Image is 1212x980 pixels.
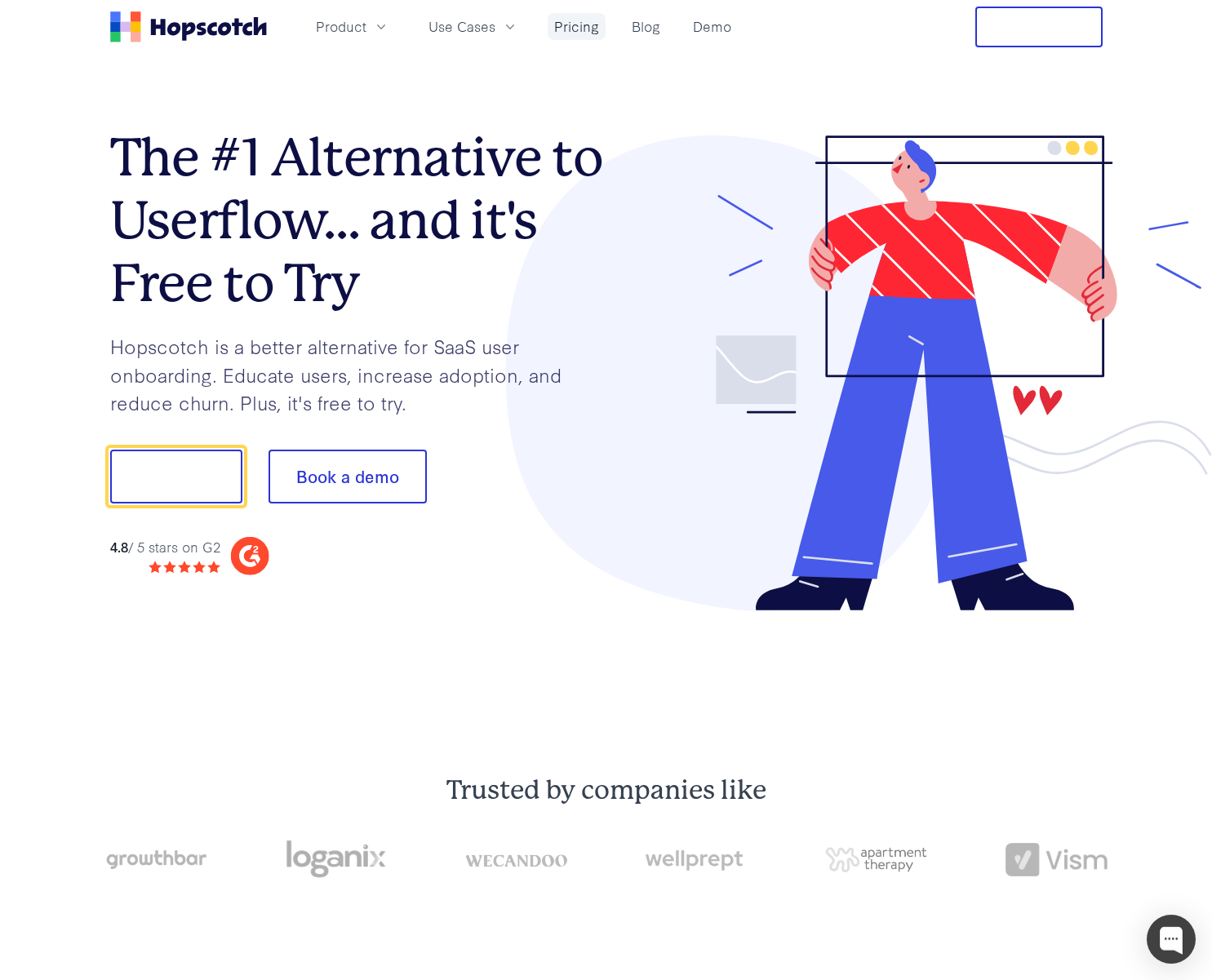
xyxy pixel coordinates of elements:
[686,13,738,40] a: Demo
[625,13,667,40] a: Blog
[548,13,606,40] a: Pricing
[104,850,206,869] img: growthbar-logo
[825,847,927,873] img: png-apartment-therapy-house-studio-apartment-home
[110,126,606,314] h1: The #1 Alternative to Userflow... and it's Free to Try
[975,7,1103,47] button: Free Trial
[1006,843,1108,877] img: vism logo
[269,450,427,503] button: Book a demo
[285,833,387,887] img: loganix-logo
[316,16,366,37] span: Product
[465,853,567,867] img: wecandoo-logo
[26,774,1186,807] h2: Trusted by companies like
[428,16,495,37] span: Use Cases
[110,537,128,556] strong: 4.8
[419,13,528,40] button: Use Cases
[110,450,242,503] button: Show me!
[306,13,399,40] button: Product
[646,845,748,874] img: wellprept logo
[110,332,606,417] p: Hopscotch is a better alternative for SaaS user onboarding. Educate users, increase adoption, and...
[110,11,267,42] a: Home
[110,537,220,557] div: / 5 stars on G2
